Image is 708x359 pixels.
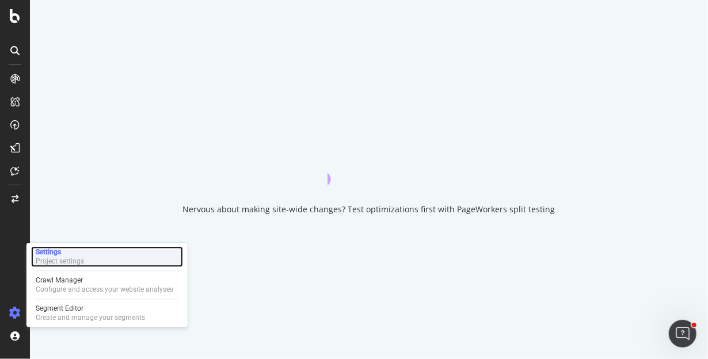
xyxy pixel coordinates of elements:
[36,276,173,285] div: Crawl Manager
[36,313,145,322] div: Create and manage your segments
[328,144,410,185] div: animation
[36,257,84,266] div: Project settings
[36,304,145,313] div: Segment Editor
[183,204,555,215] div: Nervous about making site-wide changes? Test optimizations first with PageWorkers split testing
[669,320,696,347] iframe: Intercom live chat
[31,246,183,267] a: SettingsProject settings
[31,303,183,323] a: Segment EditorCreate and manage your segments
[31,274,183,295] a: Crawl ManagerConfigure and access your website analyses
[36,285,173,294] div: Configure and access your website analyses
[36,247,84,257] div: Settings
